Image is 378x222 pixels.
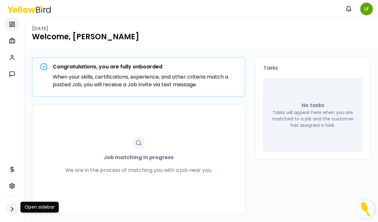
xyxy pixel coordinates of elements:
[302,102,324,109] p: No tasks
[104,154,174,161] strong: Job matching in progress
[32,32,370,42] h1: Welcome, [PERSON_NAME]
[263,65,362,71] h3: Tasks
[360,3,373,15] span: LF
[65,166,212,174] p: We are in the process of matching you with a job near you.
[271,109,354,128] p: Tasks will appear here when you are matched to a job and the customer has assigned a task.
[32,25,48,32] p: [DATE]
[53,73,237,88] p: When your skills, certifications, experience, and other criteria match a posted Job, you will rec...
[53,63,162,70] strong: Congratulations, you are fully onboarded
[356,200,375,219] button: Open Resource Center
